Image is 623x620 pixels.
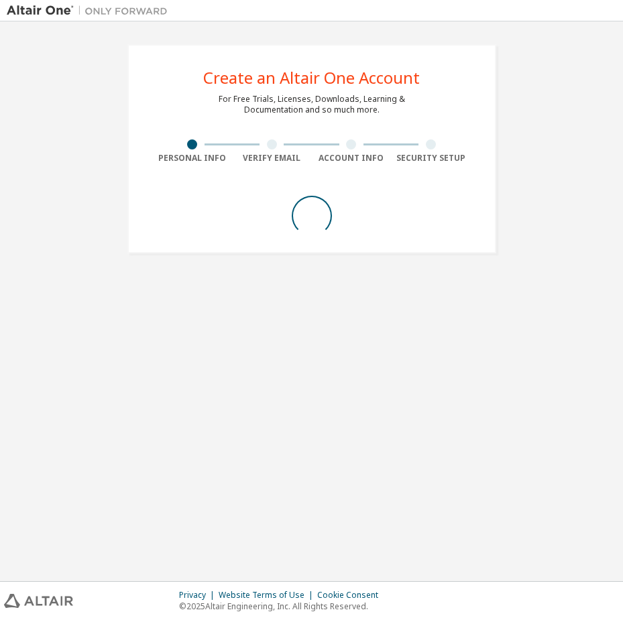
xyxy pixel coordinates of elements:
[312,153,392,164] div: Account Info
[203,70,420,86] div: Create an Altair One Account
[179,590,219,601] div: Privacy
[179,601,386,612] p: © 2025 Altair Engineering, Inc. All Rights Reserved.
[232,153,312,164] div: Verify Email
[219,94,405,115] div: For Free Trials, Licenses, Downloads, Learning & Documentation and so much more.
[317,590,386,601] div: Cookie Consent
[219,590,317,601] div: Website Terms of Use
[391,153,471,164] div: Security Setup
[4,594,73,608] img: altair_logo.svg
[153,153,233,164] div: Personal Info
[7,4,174,17] img: Altair One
